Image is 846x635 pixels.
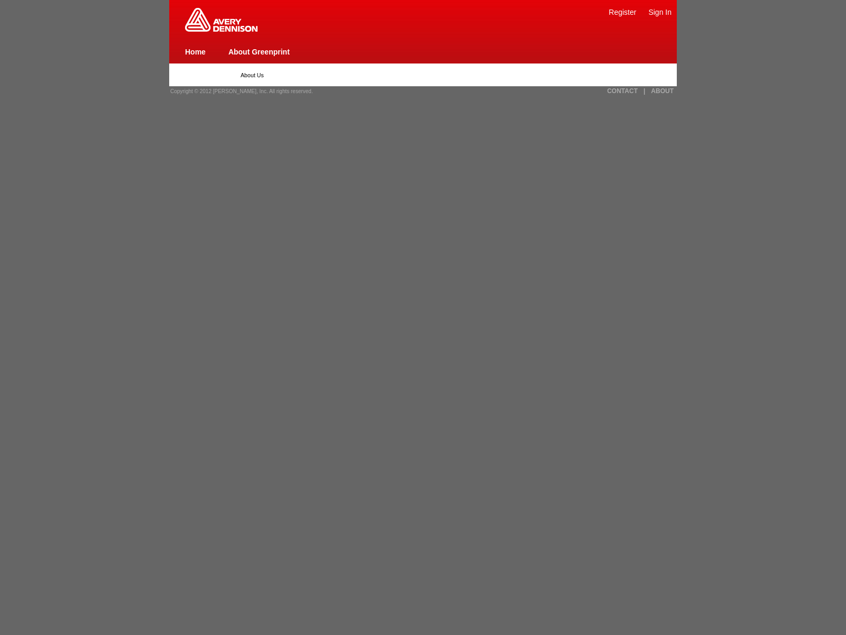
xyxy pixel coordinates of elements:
a: Home [185,48,206,56]
a: ABOUT [651,87,674,95]
a: Sign In [648,8,672,16]
img: Home [185,8,258,32]
a: About Greenprint [228,48,290,56]
a: | [643,87,645,95]
a: Register [609,8,636,16]
p: About Us [241,72,605,78]
a: CONTACT [607,87,638,95]
span: Copyright © 2012 [PERSON_NAME], Inc. All rights reserved. [170,88,313,94]
a: Greenprint [185,26,258,33]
